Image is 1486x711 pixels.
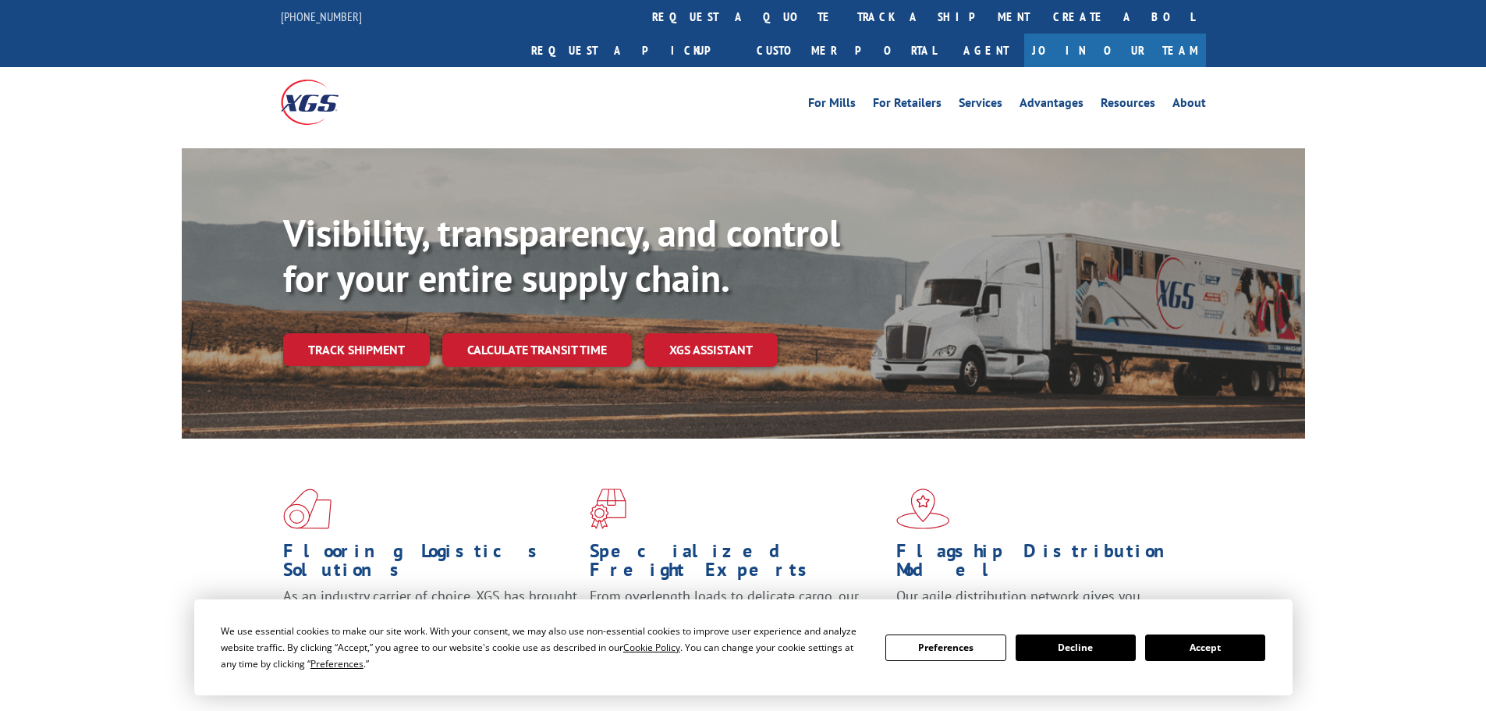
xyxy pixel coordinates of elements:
[310,657,364,670] span: Preferences
[283,208,840,302] b: Visibility, transparency, and control for your entire supply chain.
[590,489,626,529] img: xgs-icon-focused-on-flooring-red
[1024,34,1206,67] a: Join Our Team
[590,542,885,587] h1: Specialized Freight Experts
[745,34,948,67] a: Customer Portal
[283,333,430,366] a: Track shipment
[896,489,950,529] img: xgs-icon-flagship-distribution-model-red
[1020,97,1083,114] a: Advantages
[194,599,1293,695] div: Cookie Consent Prompt
[808,97,856,114] a: For Mills
[1016,635,1136,661] button: Decline
[644,333,778,367] a: XGS ASSISTANT
[885,635,1005,661] button: Preferences
[623,641,680,654] span: Cookie Policy
[948,34,1024,67] a: Agent
[1145,635,1265,661] button: Accept
[590,587,885,656] p: From overlength loads to delicate cargo, our experienced staff knows the best way to move your fr...
[873,97,942,114] a: For Retailers
[1101,97,1155,114] a: Resources
[1172,97,1206,114] a: About
[283,489,332,529] img: xgs-icon-total-supply-chain-intelligence-red
[520,34,745,67] a: Request a pickup
[896,587,1183,624] span: Our agile distribution network gives you nationwide inventory management on demand.
[283,587,577,642] span: As an industry carrier of choice, XGS has brought innovation and dedication to flooring logistics...
[221,623,867,672] div: We use essential cookies to make our site work. With your consent, we may also use non-essential ...
[896,542,1191,587] h1: Flagship Distribution Model
[281,9,362,24] a: [PHONE_NUMBER]
[283,542,578,587] h1: Flooring Logistics Solutions
[959,97,1002,114] a: Services
[442,333,632,367] a: Calculate transit time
